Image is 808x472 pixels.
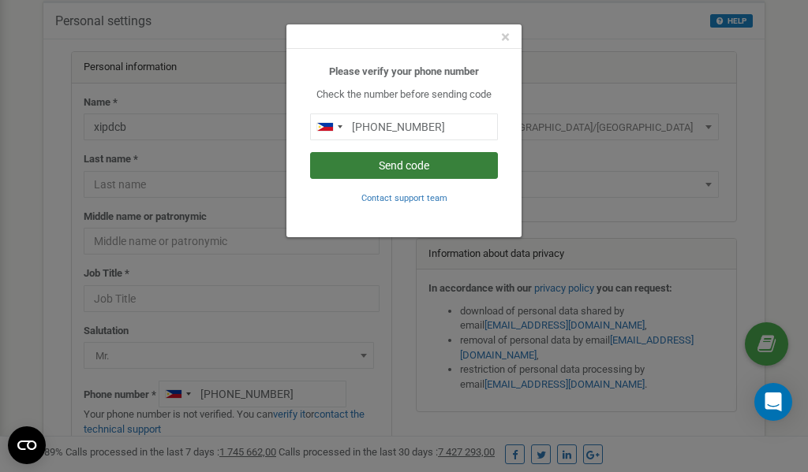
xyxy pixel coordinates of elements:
input: 0905 123 4567 [310,113,498,140]
b: Please verify your phone number [329,65,479,77]
button: Open CMP widget [8,426,46,464]
div: Telephone country code [311,114,347,139]
span: × [501,28,510,46]
button: Close [501,29,510,46]
small: Contact support team [361,193,447,203]
div: Open Intercom Messenger [754,383,792,421]
p: Check the number before sending code [310,87,498,102]
button: Send code [310,152,498,179]
a: Contact support team [361,191,447,203]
